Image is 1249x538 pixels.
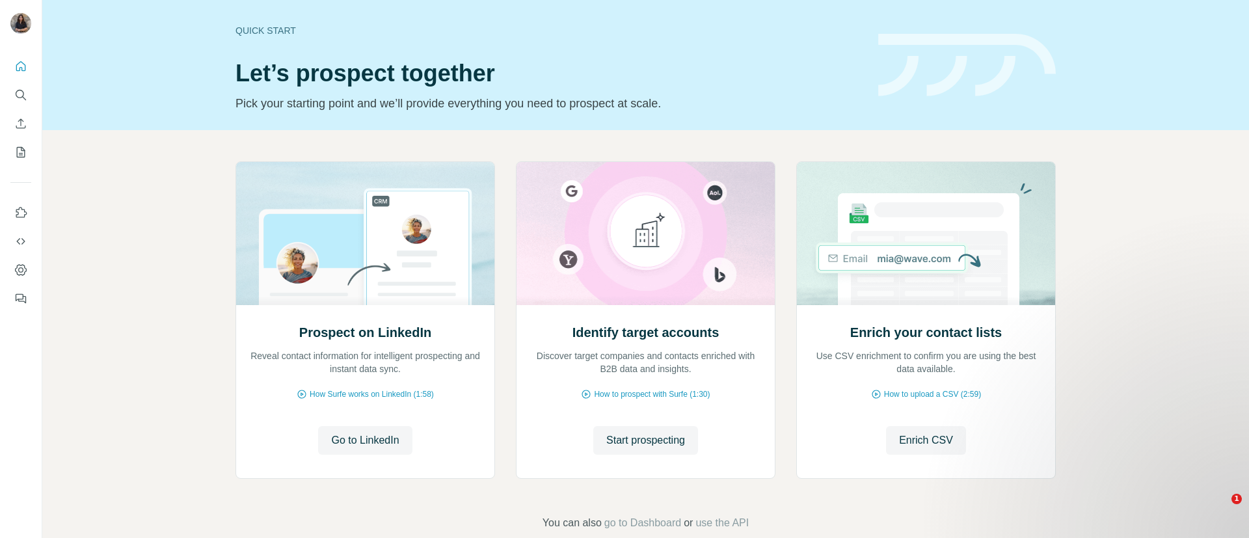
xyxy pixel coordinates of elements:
img: Avatar [10,13,31,34]
span: How Surfe works on LinkedIn (1:58) [310,388,434,400]
span: How to prospect with Surfe (1:30) [594,388,710,400]
button: use the API [695,515,749,531]
span: Start prospecting [606,433,685,448]
button: go to Dashboard [604,515,681,531]
p: Discover target companies and contacts enriched with B2B data and insights. [530,349,762,375]
button: My lists [10,141,31,164]
button: Quick start [10,55,31,78]
h2: Prospect on LinkedIn [299,323,431,342]
span: Enrich CSV [899,433,953,448]
button: Go to LinkedIn [318,426,412,455]
button: Use Surfe on LinkedIn [10,201,31,224]
img: banner [878,34,1056,97]
span: 1 [1231,494,1242,504]
span: or [684,515,693,531]
iframe: Intercom live chat [1205,494,1236,525]
h2: Enrich your contact lists [850,323,1002,342]
h1: Let’s prospect together [235,61,863,87]
span: Go to LinkedIn [331,433,399,448]
p: Reveal contact information for intelligent prospecting and instant data sync. [249,349,481,375]
img: Prospect on LinkedIn [235,162,495,305]
img: Enrich your contact lists [796,162,1056,305]
button: Feedback [10,287,31,310]
p: Pick your starting point and we’ll provide everything you need to prospect at scale. [235,94,863,113]
p: Use CSV enrichment to confirm you are using the best data available. [810,349,1042,375]
button: Enrich CSV [886,426,966,455]
button: Enrich CSV [10,112,31,135]
div: Quick start [235,24,863,37]
button: Use Surfe API [10,230,31,253]
button: Start prospecting [593,426,698,455]
button: Dashboard [10,258,31,282]
img: Identify target accounts [516,162,775,305]
h2: Identify target accounts [572,323,719,342]
button: Search [10,83,31,107]
span: How to upload a CSV (2:59) [884,388,981,400]
span: You can also [543,515,602,531]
